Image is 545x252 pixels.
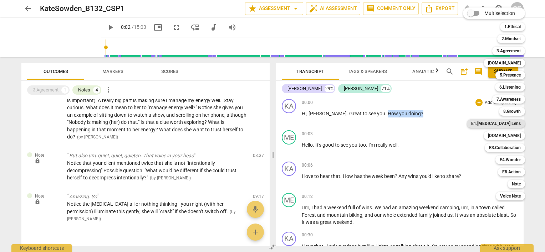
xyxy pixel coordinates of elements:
[489,143,521,152] b: E3.Collaboration
[503,107,521,116] b: 8.Growth
[512,180,521,188] b: Note
[500,156,521,164] b: E4.Wonder
[500,192,521,200] b: Voice Note
[499,83,521,91] b: 6.Listening
[488,59,521,67] b: [DOMAIN_NAME]
[501,35,521,43] b: 2.Mindset
[502,168,521,176] b: E5.Action
[500,71,521,79] b: 5.Presence
[471,119,521,128] b: E1.[MEDICAL_DATA] Lens
[484,10,515,17] span: Multiselection
[504,22,521,31] b: 1.Ethical
[488,131,521,140] b: [DOMAIN_NAME]
[496,95,521,104] b: 7.Awareness
[496,47,521,55] b: 3.Agreement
